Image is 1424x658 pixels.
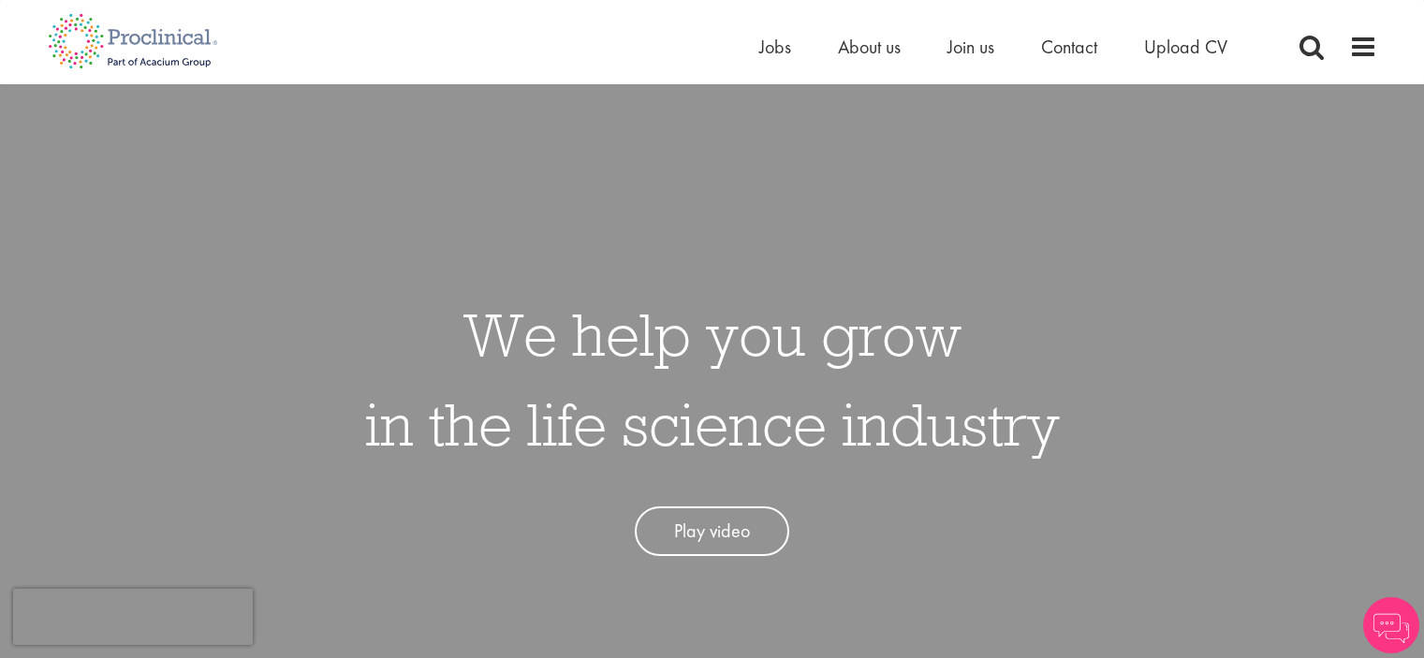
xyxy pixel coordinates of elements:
h1: We help you grow in the life science industry [365,289,1060,469]
a: Contact [1041,35,1097,59]
img: Chatbot [1363,597,1419,653]
a: About us [838,35,901,59]
a: Play video [635,506,789,556]
a: Upload CV [1144,35,1227,59]
a: Join us [947,35,994,59]
a: Jobs [759,35,791,59]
